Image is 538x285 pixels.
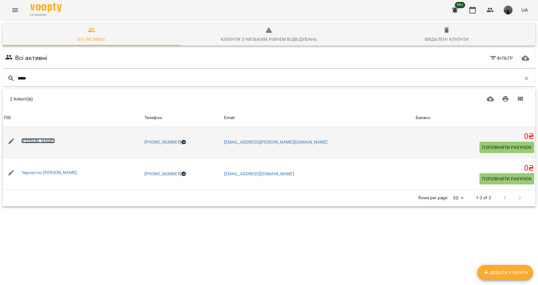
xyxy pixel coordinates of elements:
div: Email [224,114,235,122]
span: ПІБ [4,114,142,122]
span: For Business [30,13,62,17]
div: Table Toolbar [3,89,535,109]
a: [PHONE_NUMBER] [144,171,182,176]
div: Клієнти з низьким рівнем відвідувань [221,36,317,43]
div: 2 Клієнт(ів) [10,96,258,102]
span: Баланс [416,114,534,122]
span: 99+ [455,2,465,8]
div: ПІБ [4,114,11,122]
a: [EMAIL_ADDRESS][DOMAIN_NAME] [224,171,294,176]
a: [PERSON_NAME] [21,138,55,143]
a: [EMAIL_ADDRESS][PERSON_NAME][DOMAIN_NAME] [224,140,328,145]
div: Sort [4,114,11,122]
button: Menu [8,3,23,18]
div: Sort [144,114,162,122]
div: Баланс [416,114,430,122]
div: Видалені клієнти [425,36,468,43]
button: Поповнити рахунок [479,173,534,184]
button: Вигляд колонок [513,91,528,107]
img: 331913643cd58b990721623a0d187df0.png [504,6,513,14]
span: Телефон [144,114,221,122]
div: 50 [451,194,466,203]
div: Всі активні [77,36,105,43]
button: UA [519,4,530,16]
h5: 0 ₴ [416,163,534,173]
span: UA [521,7,528,13]
img: Voopty Logo [30,3,62,12]
div: Sort [224,114,235,122]
p: Rows per page: [418,195,448,201]
button: Поповнити рахунок [479,142,534,153]
button: Завантажити CSV [483,91,498,107]
div: Телефон [144,114,162,122]
div: Sort [416,114,430,122]
span: Фільтр [490,54,513,62]
h5: 0 ₴ [416,132,534,141]
span: Email [224,114,413,122]
a: Черніогло [PERSON_NAME] [21,170,77,175]
button: Фільтр [487,52,516,64]
span: Поповнити рахунок [482,175,532,183]
a: [PHONE_NUMBER] [144,140,182,145]
p: 1-2 of 2 [476,195,491,201]
h6: Всі активні [15,53,48,63]
button: Друк [498,91,513,107]
span: Поповнити рахунок [482,144,532,151]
